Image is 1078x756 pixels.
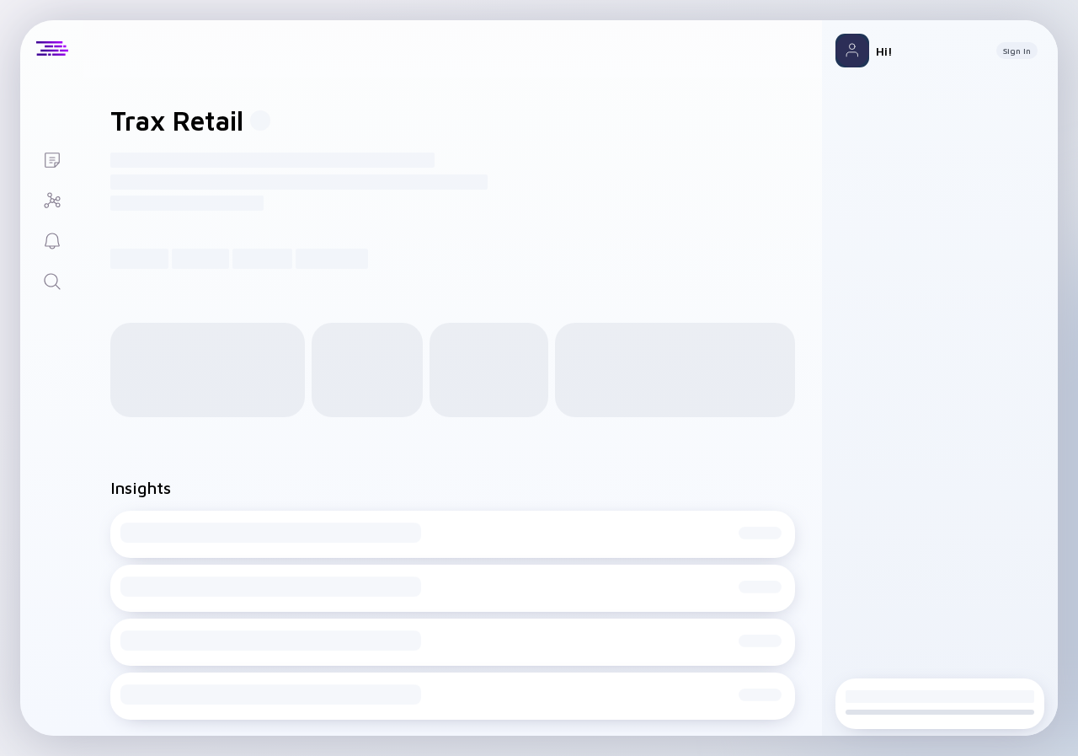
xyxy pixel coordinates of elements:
[20,260,83,300] a: Search
[20,219,83,260] a: Reminders
[876,44,983,58] div: Hi!
[835,34,869,67] img: Profile Picture
[110,478,171,497] h2: Insights
[20,179,83,219] a: Investor Map
[20,138,83,179] a: Lists
[996,42,1038,59] button: Sign In
[110,105,243,137] h1: Trax Retail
